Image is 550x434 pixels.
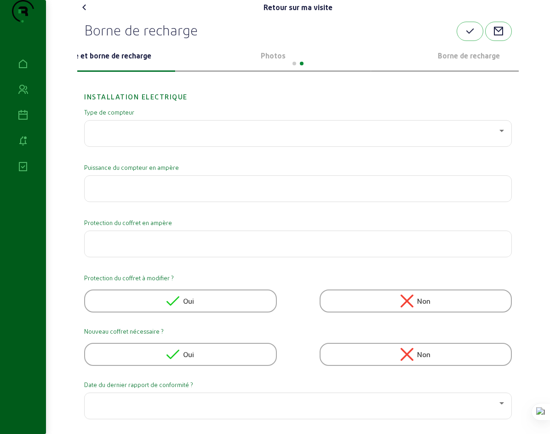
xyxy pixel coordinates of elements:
[84,163,512,172] mat-label: Puissance du compteur en ampère
[84,219,512,227] mat-label: Protection du coffret en ampère
[417,295,430,307] span: Non
[417,349,430,360] span: Non
[264,2,332,13] div: Retour sur ma visite
[183,295,194,307] span: Oui
[84,274,512,282] mat-label: Protection du coffret à modifier ?
[179,50,367,61] p: Photos
[175,41,371,72] swiper-slide: 2 / 3
[183,349,194,360] span: Oui
[84,22,198,38] h2: Borne de recharge
[84,77,512,102] h2: Installation Electrique
[84,108,512,116] mat-label: Type de compteur
[84,327,512,336] mat-label: Nouveau coffret nécessaire ?
[84,381,512,389] mat-label: Date du dernier rapport de conformité ?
